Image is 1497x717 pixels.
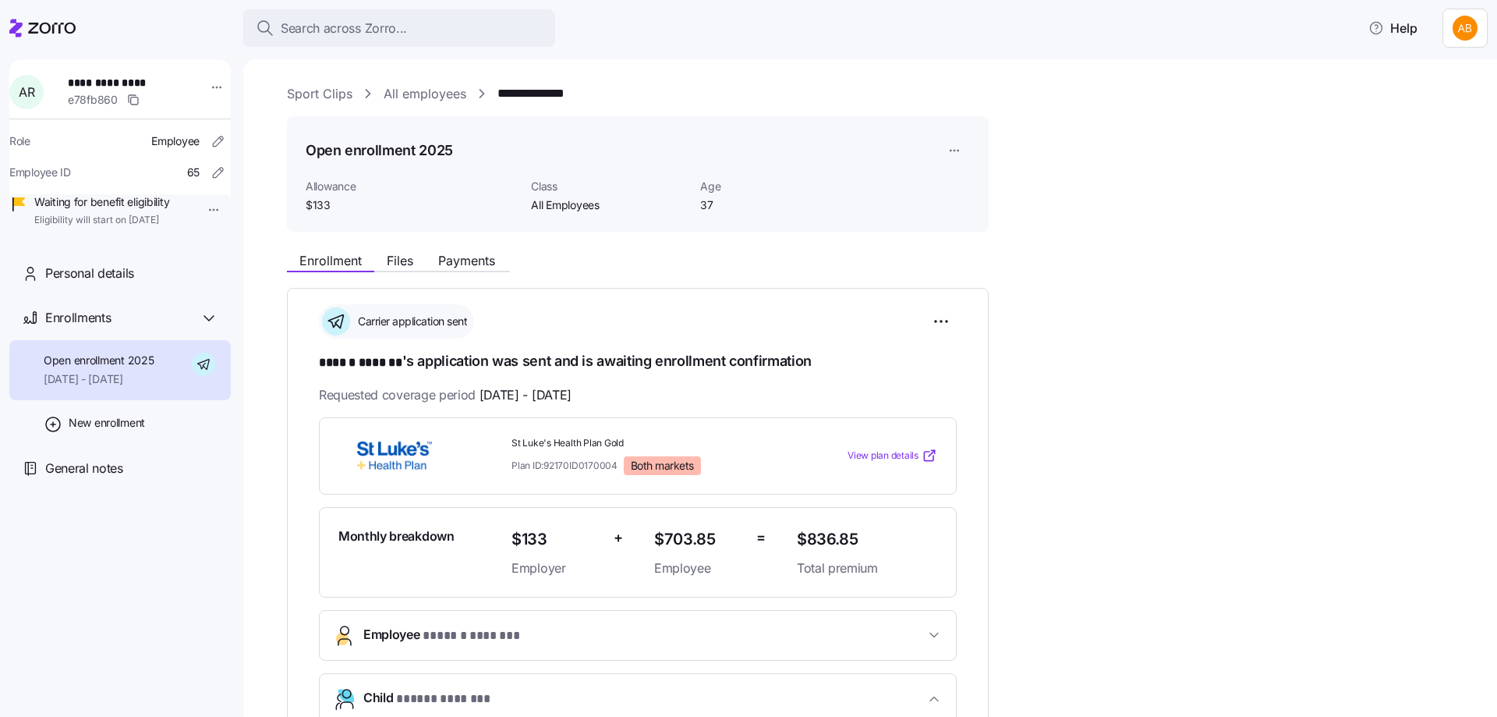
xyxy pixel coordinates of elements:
[654,527,744,552] span: $703.85
[387,254,413,267] span: Files
[654,559,744,578] span: Employee
[363,625,519,646] span: Employee
[848,449,918,463] span: View plan details
[797,559,937,578] span: Total premium
[306,197,518,213] span: $133
[511,437,784,450] span: St Luke's Health Plan Gold
[1368,19,1417,37] span: Help
[9,133,30,149] span: Role
[480,385,572,405] span: [DATE] - [DATE]
[700,179,857,194] span: Age
[187,165,200,180] span: 65
[45,264,134,283] span: Personal details
[363,688,490,709] span: Child
[281,19,407,38] span: Search across Zorro...
[45,308,111,328] span: Enrollments
[631,459,694,473] span: Both markets
[1453,16,1478,41] img: 42a6513890f28a9d591cc60790ab6045
[44,353,154,368] span: Open enrollment 2025
[511,559,601,578] span: Employer
[44,371,154,387] span: [DATE] - [DATE]
[511,459,618,472] span: Plan ID: 92170ID0170004
[45,459,123,478] span: General notes
[338,527,455,546] span: Monthly breakdown
[151,133,200,149] span: Employee
[797,527,937,552] span: $836.85
[511,527,601,552] span: $133
[353,314,467,329] span: Carrier application sent
[34,194,169,210] span: Waiting for benefit eligibility
[69,415,145,431] span: New enrollment
[243,9,555,47] button: Search across Zorro...
[756,527,766,549] span: =
[299,254,362,267] span: Enrollment
[1356,12,1430,44] button: Help
[9,165,71,180] span: Employee ID
[19,86,34,98] span: A R
[287,84,352,104] a: Sport Clips
[34,214,169,227] span: Eligibility will start on [DATE]
[338,438,451,474] img: St. Luke's Health Plan
[306,140,453,160] h1: Open enrollment 2025
[68,92,118,108] span: e78fb860
[438,254,495,267] span: Payments
[319,351,957,373] h1: 's application was sent and is awaiting enrollment confirmation
[319,385,572,405] span: Requested coverage period
[700,197,857,213] span: 37
[848,448,937,463] a: View plan details
[531,179,688,194] span: Class
[384,84,466,104] a: All employees
[614,527,623,549] span: +
[531,197,688,213] span: All Employees
[306,179,518,194] span: Allowance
